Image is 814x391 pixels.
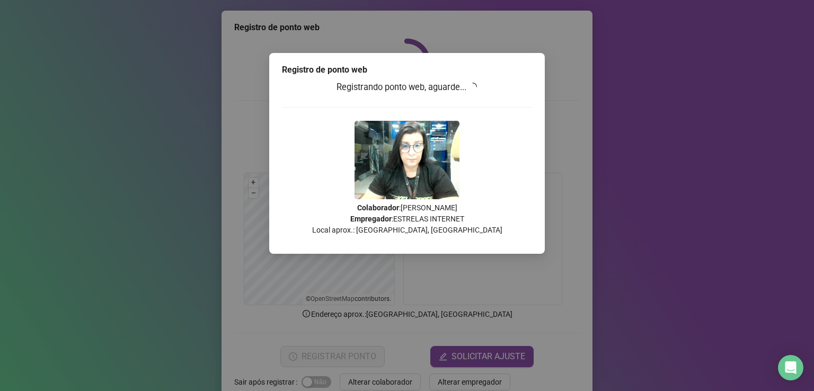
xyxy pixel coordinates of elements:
h3: Registrando ponto web, aguarde... [282,81,532,94]
div: Registro de ponto web [282,64,532,76]
strong: Colaborador [357,203,399,212]
strong: Empregador [350,215,392,223]
p: : [PERSON_NAME] : ESTRELAS INTERNET Local aprox.: [GEOGRAPHIC_DATA], [GEOGRAPHIC_DATA] [282,202,532,236]
div: Open Intercom Messenger [778,355,803,380]
span: loading [468,83,477,91]
img: 9k= [355,121,459,199]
